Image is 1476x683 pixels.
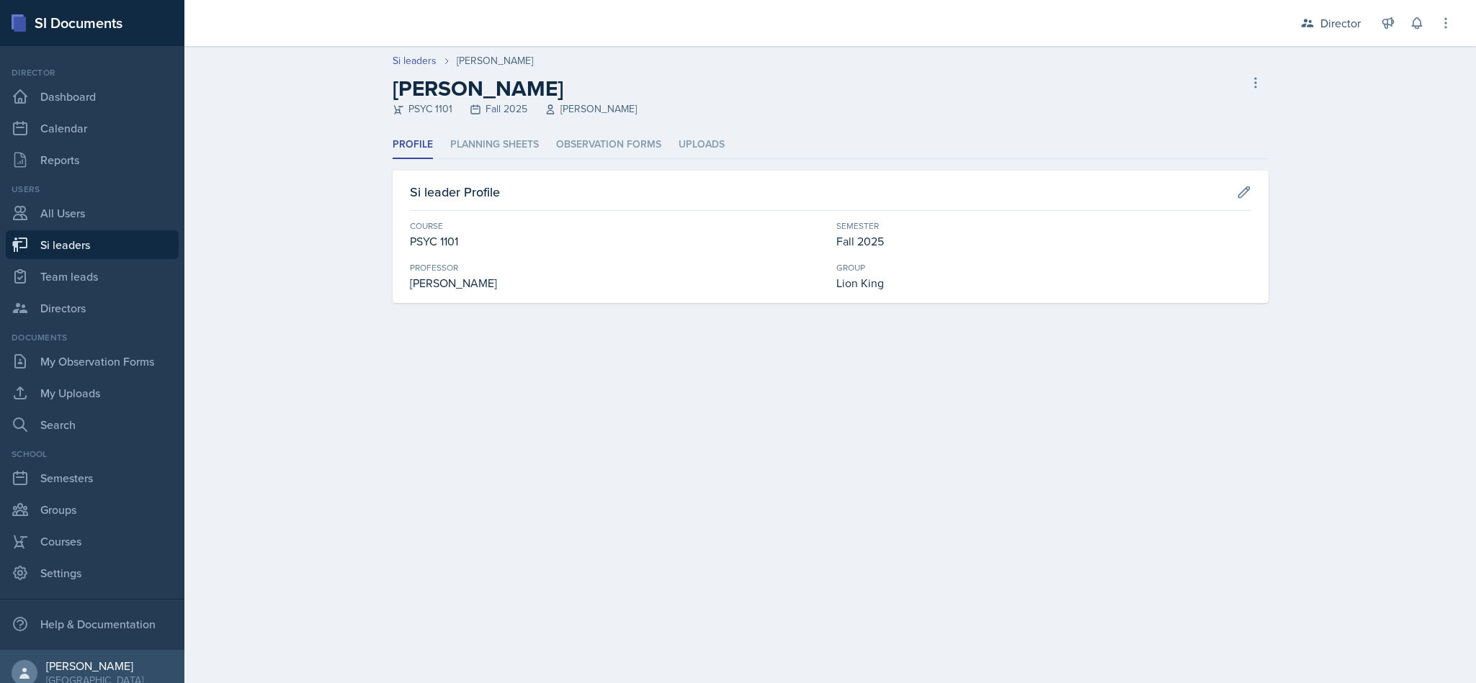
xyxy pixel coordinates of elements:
a: All Users [6,199,179,227]
a: Directors [6,294,179,322]
div: Documents [6,331,179,344]
a: Si leaders [6,230,179,259]
a: Settings [6,558,179,587]
div: Director [1320,14,1361,32]
a: Calendar [6,114,179,143]
h2: [PERSON_NAME] [393,76,637,101]
div: PSYC 1101 [410,232,825,250]
div: [PERSON_NAME] [410,274,825,291]
a: Si leaders [393,53,437,68]
a: My Observation Forms [6,347,179,376]
a: Semesters [6,463,179,492]
div: Group [836,261,1251,274]
div: Director [6,66,179,79]
li: Uploads [679,131,725,159]
a: Search [6,410,179,439]
h3: Si leader Profile [410,182,500,202]
li: Planning Sheets [450,131,539,159]
a: Courses [6,527,179,556]
li: Profile [393,131,433,159]
div: Users [6,183,179,196]
div: Lion King [836,274,1251,291]
div: Professor [410,261,825,274]
div: School [6,448,179,461]
a: Reports [6,145,179,174]
a: Team leads [6,262,179,291]
div: Help & Documentation [6,610,179,638]
li: Observation Forms [556,131,661,159]
div: Fall 2025 [836,232,1251,250]
a: My Uploads [6,379,179,407]
div: PSYC 1101 Fall 2025 [PERSON_NAME] [393,101,637,117]
div: Course [410,220,825,232]
div: [PERSON_NAME] [46,659,143,673]
a: Groups [6,495,179,524]
div: [PERSON_NAME] [457,53,533,68]
a: Dashboard [6,82,179,111]
div: Semester [836,220,1251,232]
